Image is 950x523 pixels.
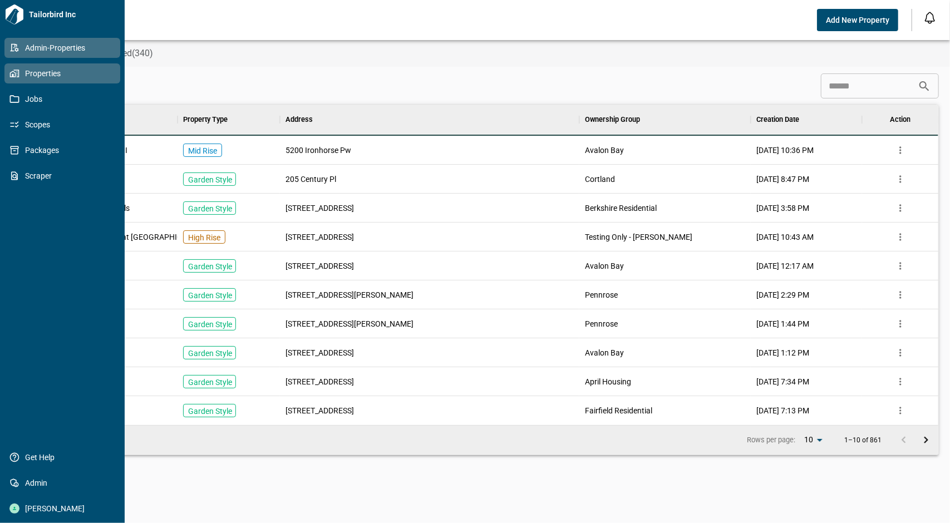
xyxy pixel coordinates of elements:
span: [DATE] 12:17 AM [756,260,814,272]
div: Ownership Group [579,104,750,135]
span: The [PERSON_NAME] at [GEOGRAPHIC_DATA] [46,231,206,243]
button: Go to next page [915,429,937,451]
span: [DATE] 7:13 PM [756,405,809,416]
span: Scopes [19,119,110,130]
span: [DATE] 1:12 PM [756,347,809,358]
div: Ownership Group [585,104,640,135]
p: Garden Style [188,348,232,359]
span: Tailorbird Inc [24,9,120,20]
a: Scraper [4,166,120,186]
span: [STREET_ADDRESS] [286,405,354,416]
p: High Rise [188,232,220,243]
span: [STREET_ADDRESS] [286,260,354,272]
a: Properties [4,63,120,83]
div: Action [862,104,939,135]
span: Avalon Bay [585,260,624,272]
button: more [892,258,909,274]
div: Address [280,104,579,135]
span: [DATE] 10:36 PM [756,145,814,156]
div: 10 [800,432,826,448]
span: Cortland [585,174,615,185]
span: Get Help [19,452,110,463]
button: more [892,344,909,361]
span: [DATE] 10:43 AM [756,231,814,243]
span: Pennrose [585,289,618,300]
p: Garden Style [188,261,232,272]
span: Pennrose [585,318,618,329]
p: Mid Rise [188,145,217,156]
span: Add New Property [826,14,889,26]
p: Garden Style [188,319,232,330]
span: Packages [19,145,110,156]
span: [DATE] 8:47 PM [756,174,809,185]
span: Berkshire Residential [585,203,657,214]
p: Garden Style [188,406,232,417]
button: more [892,200,909,216]
span: [PERSON_NAME] [19,503,110,514]
span: [STREET_ADDRESS] [286,376,354,387]
span: [STREET_ADDRESS] [286,347,354,358]
p: Garden Style [188,203,232,214]
a: Scopes [4,115,120,135]
span: Avalon Bay [585,347,624,358]
div: Address [286,104,313,135]
button: more [892,171,909,188]
span: [DATE] 1:44 PM [756,318,809,329]
span: April Housing [585,376,631,387]
p: Garden Style [188,290,232,301]
span: [DATE] 7:34 PM [756,376,809,387]
span: Avalon Bay [585,145,624,156]
div: Property Name [41,104,178,135]
button: more [892,373,909,390]
p: Rows per page: [747,435,795,445]
a: Packages [4,140,120,160]
span: [STREET_ADDRESS] [286,231,354,243]
button: Add New Property [817,9,898,31]
a: Jobs [4,89,120,109]
span: Scraper [19,170,110,181]
span: [STREET_ADDRESS][PERSON_NAME] [286,318,414,329]
button: Open notification feed [921,9,939,27]
p: 1–10 of 861 [844,437,882,444]
span: [DATE] 2:29 PM [756,289,809,300]
button: more [892,402,909,419]
span: [STREET_ADDRESS][PERSON_NAME] [286,289,414,300]
p: Garden Style [188,174,232,185]
span: 5200 Ironhorse Pw [286,145,351,156]
div: Action [890,104,910,135]
div: Property Type [178,104,280,135]
span: [STREET_ADDRESS] [286,203,354,214]
button: more [892,287,909,303]
span: Admin [19,477,110,489]
span: 205 Century Pl [286,174,336,185]
div: base tabs [29,40,950,67]
div: Creation Date [751,104,862,135]
a: Admin-Properties [4,38,120,58]
div: Property Type [183,104,228,135]
span: Archived(340) [98,48,153,59]
a: Admin [4,473,120,493]
p: Garden Style [188,377,232,388]
button: more [892,315,909,332]
span: Fairfield Residential [585,405,652,416]
span: Jobs [19,93,110,105]
span: [DATE] 3:58 PM [756,203,809,214]
button: more [892,142,909,159]
div: Creation Date [756,104,799,135]
span: Properties [19,68,110,79]
button: more [892,229,909,245]
span: Testing Only - [PERSON_NAME] [585,231,692,243]
span: Admin-Properties [19,42,110,53]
